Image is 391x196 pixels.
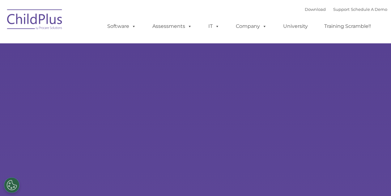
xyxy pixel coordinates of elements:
[146,20,198,33] a: Assessments
[4,177,19,193] button: Cookies Settings
[101,20,142,33] a: Software
[333,7,350,12] a: Support
[4,5,66,36] img: ChildPlus by Procare Solutions
[202,20,226,33] a: IT
[305,7,326,12] a: Download
[351,7,387,12] a: Schedule A Demo
[305,7,387,12] font: |
[277,20,314,33] a: University
[318,20,377,33] a: Training Scramble!!
[230,20,273,33] a: Company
